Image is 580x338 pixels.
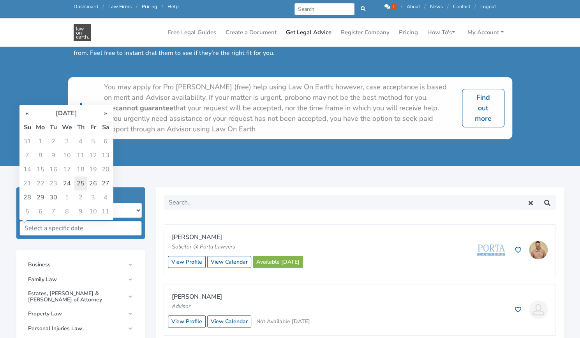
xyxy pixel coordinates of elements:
[172,292,308,302] p: [PERSON_NAME]
[47,120,60,134] th: Tu
[338,25,393,40] a: Register Company
[475,240,507,260] img: Porta Lawyers
[74,204,87,218] td: 9
[47,162,60,176] td: 16
[74,120,87,134] th: Th
[87,120,99,134] th: Fr
[28,276,125,283] span: Family Law
[33,120,47,134] th: Mo
[28,290,125,303] span: Estates, [PERSON_NAME] & [PERSON_NAME] of Attorney
[87,162,99,176] td: 19
[142,3,157,10] a: Pricing
[60,148,74,162] td: 10
[74,134,87,148] td: 4
[33,148,47,162] td: 8
[108,3,132,10] a: Law Firms
[28,311,125,317] span: Property Law
[99,162,112,176] td: 20
[168,256,206,268] a: View Profile
[21,120,33,134] th: Su
[207,315,251,327] a: View Calendar
[464,25,507,40] a: My Account
[87,148,99,162] td: 12
[28,326,125,332] span: Personal Injuries Law
[167,3,178,10] a: Help
[74,190,87,204] td: 2
[168,315,206,327] a: View Profile
[165,25,219,40] a: Free Legal Guides
[453,3,470,10] a: Contact
[99,134,112,148] td: 6
[21,162,33,176] td: 14
[74,24,91,41] img: Get Legal Advice in
[21,148,33,162] td: 7
[253,256,303,268] a: Available [DATE]
[102,3,104,10] span: /
[207,256,251,268] a: View Calendar
[99,190,112,204] td: 4
[87,190,99,204] td: 3
[24,287,137,306] a: Estates, [PERSON_NAME] & [PERSON_NAME] of Attorney
[401,3,402,10] span: /
[21,204,33,218] td: 5
[33,190,47,204] td: 29
[33,176,47,190] td: 22
[19,221,142,236] input: Select a specific date
[33,106,99,120] th: [DATE]
[172,302,308,311] p: Advisor
[87,134,99,148] td: 5
[24,322,137,336] a: Personal Injuries Law
[21,190,33,204] td: 28
[172,243,298,251] p: Solicitor @ Porta Lawyers
[74,176,87,190] td: 25
[60,162,74,176] td: 17
[99,106,112,120] th: »
[447,3,449,10] span: /
[136,3,138,10] span: /
[74,162,87,176] td: 18
[33,204,47,218] td: 6
[47,176,60,190] td: 23
[529,300,548,319] img: Amanda Gleeson
[162,3,163,10] span: /
[74,148,87,162] td: 11
[222,25,280,40] a: Create a Document
[430,3,443,10] a: News
[391,4,397,10] span: 1
[21,176,33,190] td: 21
[87,176,99,190] td: 26
[462,89,504,127] a: Find out more
[253,315,314,327] button: Not Available [DATE]
[33,162,47,176] td: 15
[104,82,453,113] div: You may apply for Pro [PERSON_NAME] (free) help using Law On Earth; however, case acceptance is b...
[60,190,74,204] td: 1
[21,106,33,120] th: «
[28,262,125,268] span: Business
[424,3,426,10] span: /
[474,3,476,10] span: /
[47,148,60,162] td: 9
[99,204,112,218] td: 11
[99,120,112,134] th: Sa
[47,134,60,148] td: 2
[104,113,453,134] div: If you urgently need assistance or your request has not been accepted, you have the option to see...
[384,3,398,10] a: 1
[47,190,60,204] td: 30
[172,232,298,243] p: [PERSON_NAME]
[60,176,74,190] td: 24
[87,204,99,218] td: 10
[396,25,421,40] a: Pricing
[60,204,74,218] td: 8
[60,120,74,134] th: We
[21,134,33,148] td: 31
[529,241,548,259] img: Bailey Eustace
[99,148,112,162] td: 13
[407,3,420,10] a: About
[424,25,458,40] a: How To's
[164,195,522,210] input: Search..
[47,204,60,218] td: 7
[33,134,47,148] td: 1
[74,3,98,10] a: Dashboard
[24,307,137,321] a: Property Law
[294,3,355,15] input: Search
